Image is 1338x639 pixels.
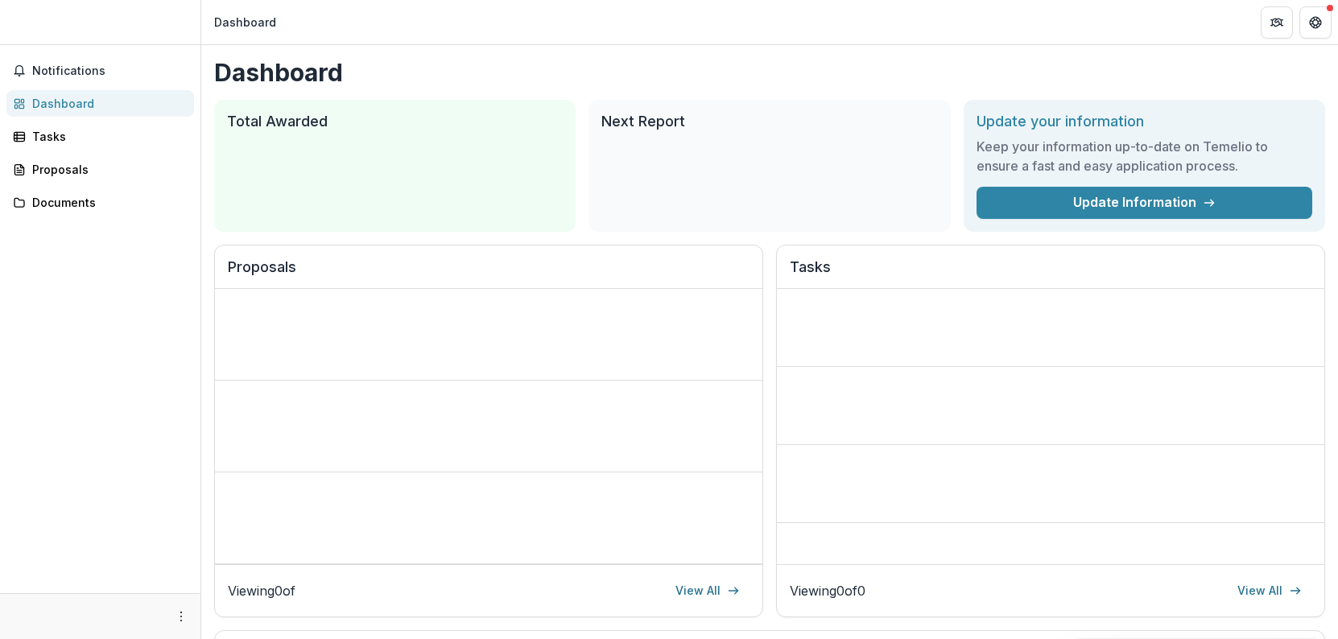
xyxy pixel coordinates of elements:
[214,58,1325,87] h1: Dashboard
[977,113,1312,130] h2: Update your information
[666,578,750,604] a: View All
[208,10,283,34] nav: breadcrumb
[6,90,194,117] a: Dashboard
[227,113,563,130] h2: Total Awarded
[1261,6,1293,39] button: Partners
[228,581,295,600] p: Viewing 0 of
[32,64,188,78] span: Notifications
[32,128,181,145] div: Tasks
[6,123,194,150] a: Tasks
[32,161,181,178] div: Proposals
[6,189,194,216] a: Documents
[171,607,191,626] button: More
[790,258,1311,289] h2: Tasks
[228,258,750,289] h2: Proposals
[977,137,1312,175] h3: Keep your information up-to-date on Temelio to ensure a fast and easy application process.
[790,581,865,600] p: Viewing 0 of 0
[214,14,276,31] div: Dashboard
[32,95,181,112] div: Dashboard
[6,156,194,183] a: Proposals
[6,58,194,84] button: Notifications
[601,113,937,130] h2: Next Report
[1299,6,1332,39] button: Get Help
[32,194,181,211] div: Documents
[977,187,1312,219] a: Update Information
[1228,578,1311,604] a: View All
